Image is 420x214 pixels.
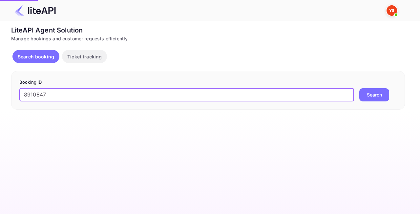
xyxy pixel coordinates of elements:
[67,53,102,60] p: Ticket tracking
[18,53,54,60] p: Search booking
[11,25,405,35] div: LiteAPI Agent Solution
[19,88,354,101] input: Enter Booking ID (e.g., 63782194)
[387,5,397,16] img: Yandex Support
[19,79,397,86] p: Booking ID
[14,5,56,16] img: LiteAPI Logo
[359,88,389,101] button: Search
[11,35,405,42] div: Manage bookings and customer requests efficiently.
